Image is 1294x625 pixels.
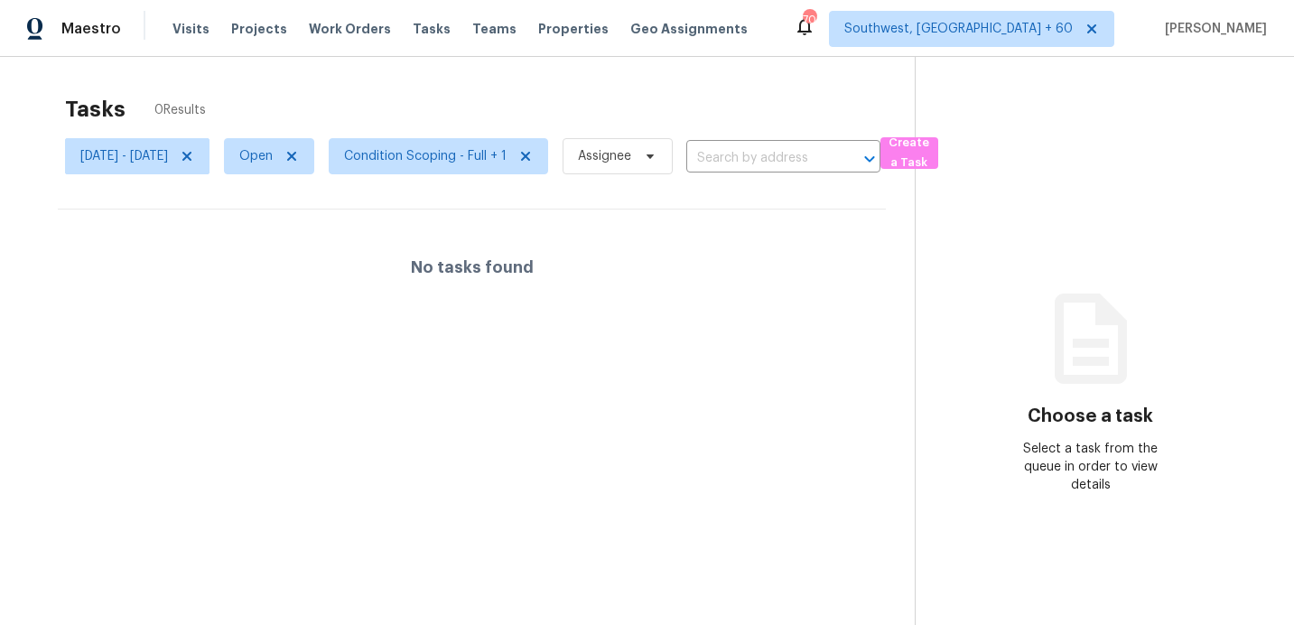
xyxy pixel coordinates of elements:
[231,20,287,38] span: Projects
[472,20,517,38] span: Teams
[880,137,938,169] button: Create a Task
[578,147,631,165] span: Assignee
[344,147,507,165] span: Condition Scoping - Full + 1
[803,11,815,29] div: 703
[630,20,748,38] span: Geo Assignments
[889,133,929,174] span: Create a Task
[538,20,609,38] span: Properties
[857,146,882,172] button: Open
[80,147,168,165] span: [DATE] - [DATE]
[1158,20,1267,38] span: [PERSON_NAME]
[309,20,391,38] span: Work Orders
[1028,407,1153,425] h3: Choose a task
[844,20,1073,38] span: Southwest, [GEOGRAPHIC_DATA] + 60
[172,20,209,38] span: Visits
[61,20,121,38] span: Maestro
[1003,440,1178,494] div: Select a task from the queue in order to view details
[154,101,206,119] span: 0 Results
[411,258,534,276] h4: No tasks found
[239,147,273,165] span: Open
[413,23,451,35] span: Tasks
[686,145,830,173] input: Search by address
[65,100,126,118] h2: Tasks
